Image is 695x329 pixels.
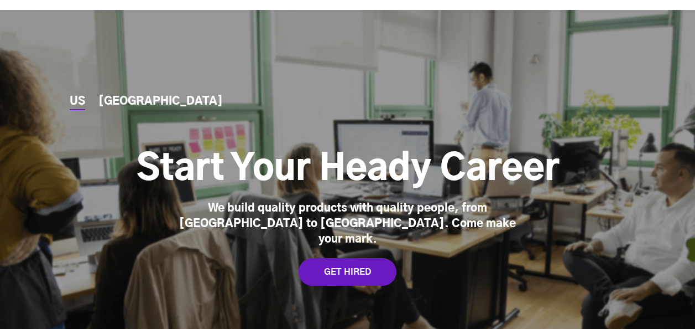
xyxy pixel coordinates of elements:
a: US [70,96,85,107]
div: We build quality products with quality people, from [GEOGRAPHIC_DATA] to [GEOGRAPHIC_DATA]. Come ... [176,201,519,247]
a: [GEOGRAPHIC_DATA] [98,96,223,107]
a: GET HIRED [299,258,396,286]
h1: Start Your Heady Career [137,147,559,192]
